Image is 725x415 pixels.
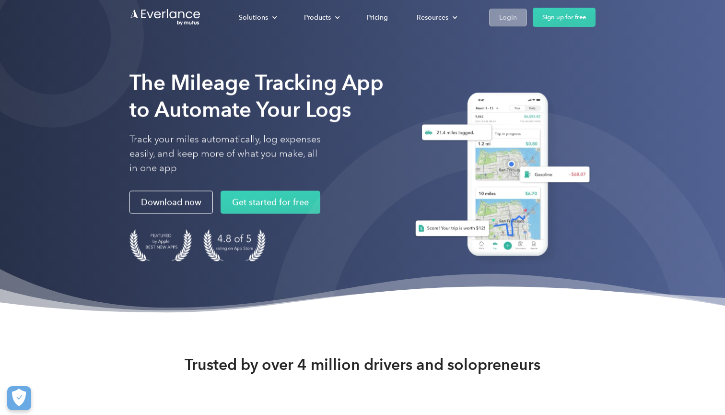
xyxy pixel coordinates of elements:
[229,9,285,26] div: Solutions
[129,132,321,176] p: Track your miles automatically, log expenses easily, and keep more of what you make, all in one app
[417,12,448,24] div: Resources
[129,8,201,26] a: Go to homepage
[239,12,268,24] div: Solutions
[499,12,517,24] div: Login
[404,85,596,267] img: Everlance, mileage tracker app, expense tracking app
[129,229,192,261] img: Badge for Featured by Apple Best New Apps
[367,12,388,24] div: Pricing
[221,191,320,214] a: Get started for free
[294,9,348,26] div: Products
[407,9,465,26] div: Resources
[7,386,31,410] button: Cookies Settings
[489,9,527,26] a: Login
[203,229,266,261] img: 4.9 out of 5 stars on the app store
[357,9,398,26] a: Pricing
[129,70,384,122] strong: The Mileage Tracking App to Automate Your Logs
[304,12,331,24] div: Products
[129,191,213,214] a: Download now
[533,8,596,27] a: Sign up for free
[185,355,540,374] strong: Trusted by over 4 million drivers and solopreneurs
